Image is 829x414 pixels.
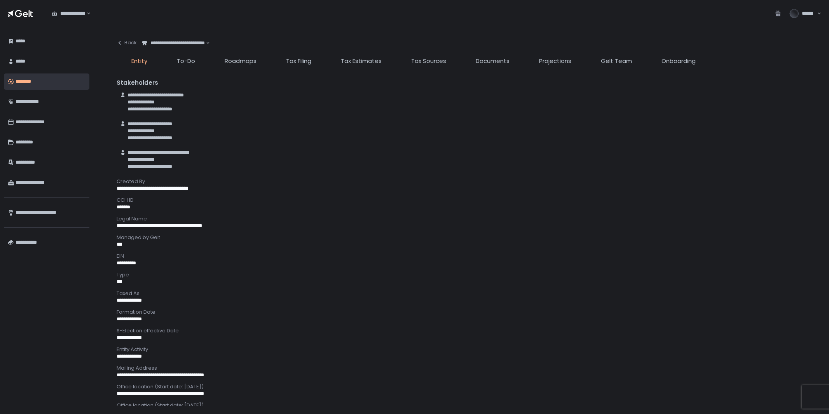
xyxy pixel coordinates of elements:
div: Managed by Gelt [117,234,818,241]
div: Search for option [47,5,91,22]
div: Formation Date [117,309,818,316]
span: Projections [539,57,571,66]
div: Created By [117,178,818,185]
span: Roadmaps [225,57,257,66]
div: Entity Activity [117,346,818,353]
div: EIN [117,253,818,260]
button: Back [117,35,137,51]
div: Search for option [137,35,210,51]
div: Back [117,39,137,46]
span: Gelt Team [601,57,632,66]
span: Tax Sources [411,57,446,66]
div: CCH ID [117,197,818,204]
span: To-Do [177,57,195,66]
div: Stakeholders [117,79,818,87]
input: Search for option [86,10,86,17]
div: Taxed As [117,290,818,297]
span: Documents [476,57,510,66]
span: Onboarding [661,57,696,66]
div: Type [117,271,818,278]
div: Legal Name [117,215,818,222]
span: Entity [131,57,147,66]
div: Office location (Start date: [DATE]) [117,402,818,409]
div: S-Election effective Date [117,327,818,334]
div: Office location (Start date: [DATE]) [117,383,818,390]
span: Tax Filing [286,57,311,66]
span: Tax Estimates [341,57,382,66]
div: Mailing Address [117,365,818,372]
